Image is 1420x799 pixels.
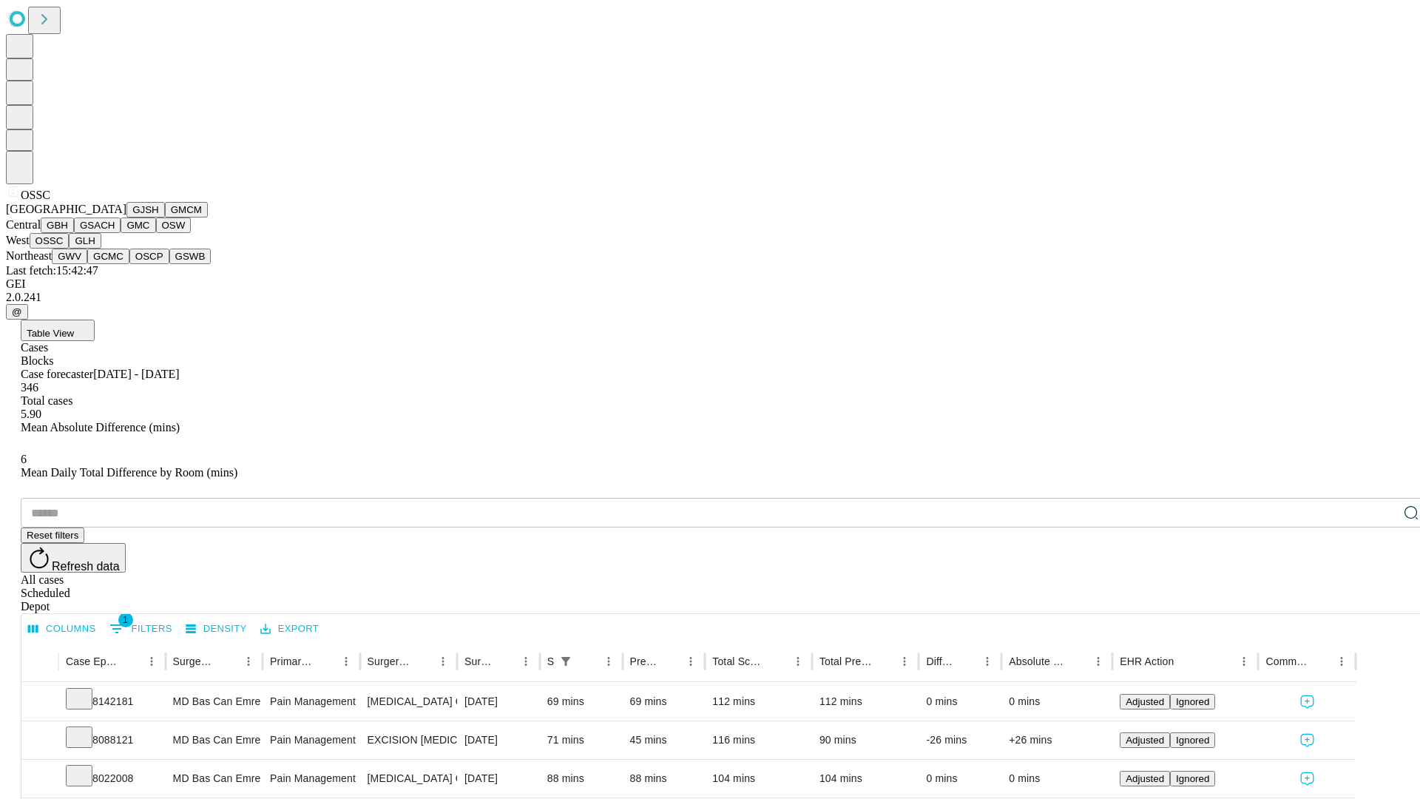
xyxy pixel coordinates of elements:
[926,655,955,667] div: Difference
[27,530,78,541] span: Reset filters
[1009,655,1066,667] div: Absolute Difference
[1176,773,1209,784] span: Ignored
[464,760,532,798] div: [DATE]
[1311,651,1331,672] button: Sort
[1009,721,1105,759] div: +26 mins
[52,249,87,264] button: GWV
[598,651,619,672] button: Menu
[1170,732,1215,748] button: Ignored
[21,368,93,380] span: Case forecaster
[1126,735,1164,746] span: Adjusted
[819,721,912,759] div: 90 mins
[173,683,255,721] div: MD Bas Can Emre Md
[173,760,255,798] div: MD Bas Can Emre Md
[87,249,129,264] button: GCMC
[270,760,352,798] div: Pain Management
[712,760,805,798] div: 104 mins
[1120,655,1174,667] div: EHR Action
[30,233,70,249] button: OSSC
[169,249,212,264] button: GSWB
[788,651,808,672] button: Menu
[29,766,51,792] button: Expand
[12,306,22,317] span: @
[1170,771,1215,786] button: Ignored
[1120,732,1170,748] button: Adjusted
[368,683,450,721] div: [MEDICAL_DATA] OR THUMB
[106,617,176,641] button: Show filters
[66,721,158,759] div: 8088121
[873,651,894,672] button: Sort
[515,651,536,672] button: Menu
[336,651,356,672] button: Menu
[173,721,255,759] div: MD Bas Can Emre Md
[433,651,453,672] button: Menu
[1009,760,1105,798] div: 0 mins
[141,651,162,672] button: Menu
[1126,773,1164,784] span: Adjusted
[464,721,532,759] div: [DATE]
[182,618,251,641] button: Density
[630,760,698,798] div: 88 mins
[630,655,659,667] div: Predicted In Room Duration
[578,651,598,672] button: Sort
[217,651,238,672] button: Sort
[6,264,98,277] span: Last fetch: 15:42:47
[41,218,74,233] button: GBH
[6,249,52,262] span: Northeast
[547,721,615,759] div: 71 mins
[6,277,1414,291] div: GEI
[270,655,313,667] div: Primary Service
[712,721,805,759] div: 116 mins
[156,218,192,233] button: OSW
[555,651,576,672] button: Show filters
[52,560,120,573] span: Refresh data
[118,613,133,627] span: 1
[6,291,1414,304] div: 2.0.241
[368,760,450,798] div: [MEDICAL_DATA] OR CAPSULE HAND OR FINGER
[6,304,28,320] button: @
[926,760,994,798] div: 0 mins
[29,728,51,754] button: Expand
[1009,683,1105,721] div: 0 mins
[270,683,352,721] div: Pain Management
[1067,651,1088,672] button: Sort
[464,655,493,667] div: Surgery Date
[93,368,179,380] span: [DATE] - [DATE]
[767,651,788,672] button: Sort
[129,249,169,264] button: OSCP
[270,721,352,759] div: Pain Management
[819,683,912,721] div: 112 mins
[21,394,72,407] span: Total cases
[1120,771,1170,786] button: Adjusted
[6,234,30,246] span: West
[630,683,698,721] div: 69 mins
[27,328,74,339] span: Table View
[630,721,698,759] div: 45 mins
[66,760,158,798] div: 8022008
[21,189,50,201] span: OSSC
[1120,694,1170,709] button: Adjusted
[1126,696,1164,707] span: Adjusted
[69,233,101,249] button: GLH
[819,655,873,667] div: Total Predicted Duration
[66,655,119,667] div: Case Epic Id
[121,218,155,233] button: GMC
[6,218,41,231] span: Central
[1175,651,1196,672] button: Sort
[547,683,615,721] div: 69 mins
[547,760,615,798] div: 88 mins
[126,202,165,218] button: GJSH
[29,690,51,715] button: Expand
[1176,696,1209,707] span: Ignored
[464,683,532,721] div: [DATE]
[315,651,336,672] button: Sort
[21,466,237,479] span: Mean Daily Total Difference by Room (mins)
[712,655,765,667] div: Total Scheduled Duration
[21,527,84,543] button: Reset filters
[547,655,554,667] div: Scheduled In Room Duration
[1234,651,1254,672] button: Menu
[1170,694,1215,709] button: Ignored
[956,651,977,672] button: Sort
[121,651,141,672] button: Sort
[1331,651,1352,672] button: Menu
